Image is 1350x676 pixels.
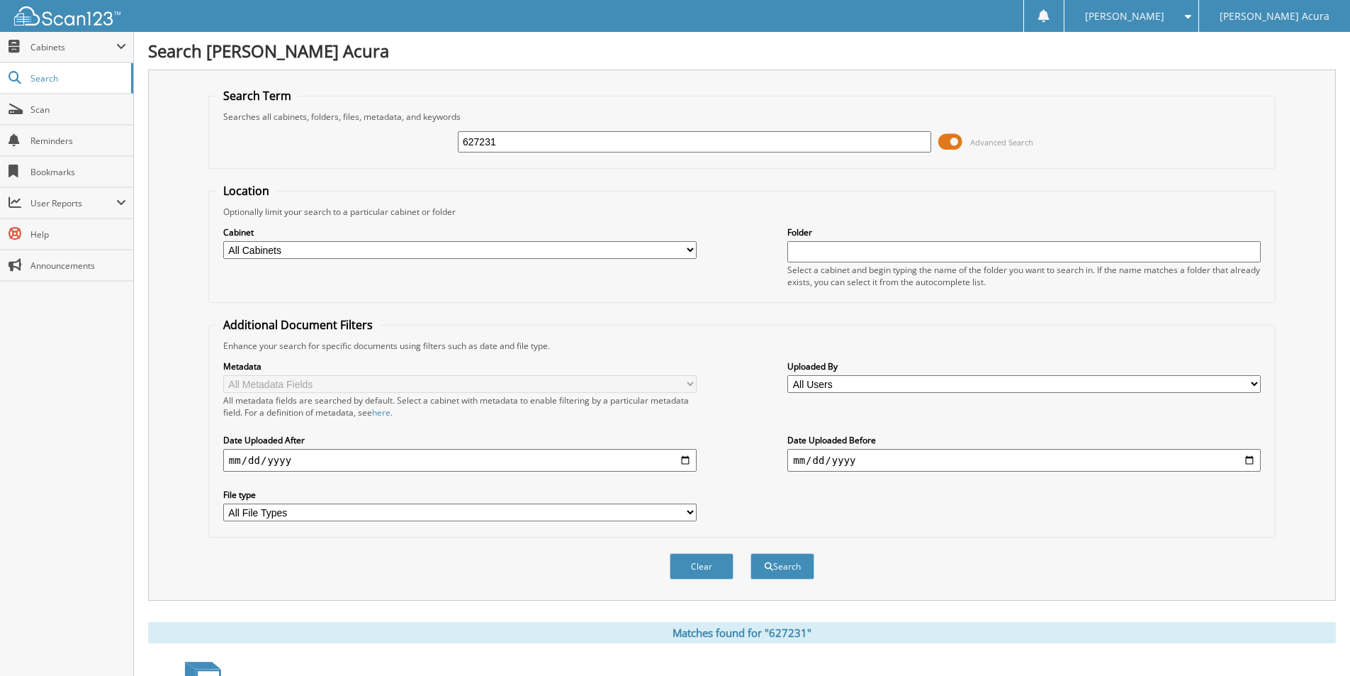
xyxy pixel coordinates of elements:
span: Search [30,72,124,84]
label: Date Uploaded Before [787,434,1261,446]
img: scan123-logo-white.svg [14,6,120,26]
button: Clear [670,553,733,580]
div: Select a cabinet and begin typing the name of the folder you want to search in. If the name match... [787,264,1261,288]
button: Search [750,553,814,580]
span: Advanced Search [970,137,1033,148]
div: Enhance your search for specific documents using filters such as date and file type. [216,340,1268,352]
span: Scan [30,104,126,116]
label: Cabinet [223,226,697,238]
label: Date Uploaded After [223,434,697,446]
label: Uploaded By [787,360,1261,372]
div: Optionally limit your search to a particular cabinet or folder [216,206,1268,218]
label: File type [223,489,697,501]
span: Reminders [30,135,126,147]
span: Help [30,228,126,240]
h1: Search [PERSON_NAME] Acura [148,39,1336,62]
span: User Reports [30,197,116,209]
span: Cabinets [30,41,116,53]
a: here [372,406,390,419]
div: Searches all cabinets, folders, files, metadata, and keywords [216,111,1268,123]
label: Folder [787,226,1261,238]
span: [PERSON_NAME] [1085,12,1164,21]
span: Announcements [30,260,126,272]
span: Bookmarks [30,166,126,178]
div: All metadata fields are searched by default. Select a cabinet with metadata to enable filtering b... [223,394,697,419]
input: start [223,449,697,472]
label: Metadata [223,360,697,372]
input: end [787,449,1261,472]
legend: Search Term [216,88,298,104]
div: Matches found for "627231" [148,622,1336,643]
legend: Location [216,183,276,199]
legend: Additional Document Filters [216,317,380,333]
span: [PERSON_NAME] Acura [1220,12,1329,21]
